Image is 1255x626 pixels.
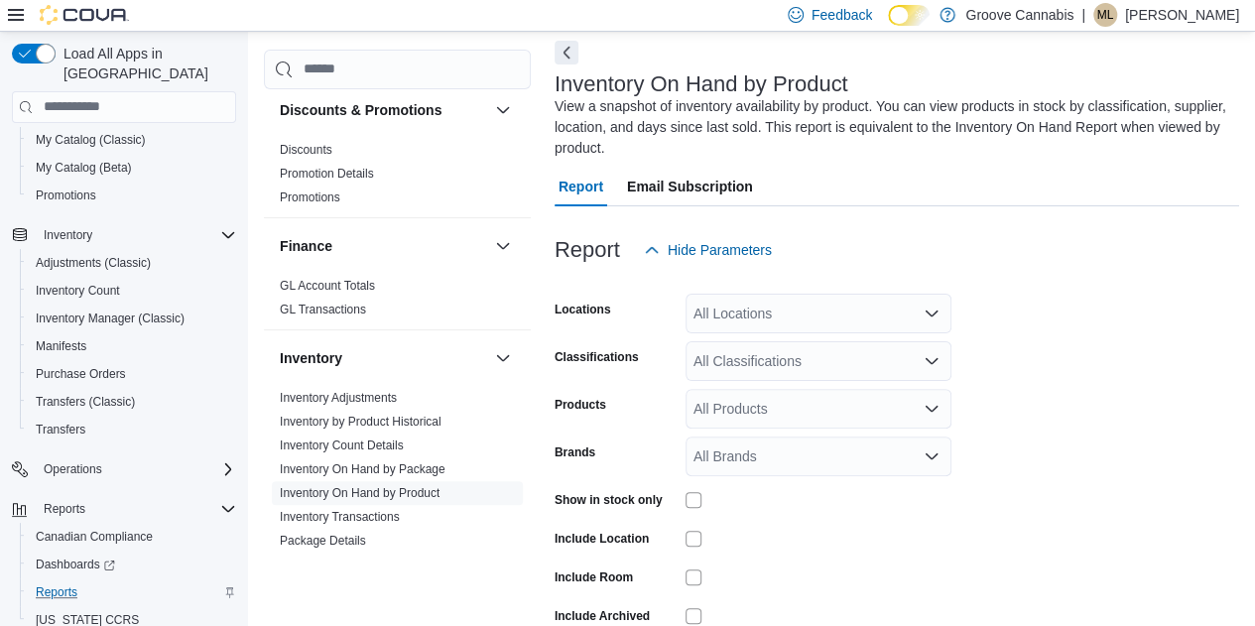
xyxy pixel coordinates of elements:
[627,167,753,206] span: Email Subscription
[280,166,374,182] span: Promotion Details
[20,551,244,578] a: Dashboards
[28,279,128,303] a: Inventory Count
[44,461,102,477] span: Operations
[36,497,93,521] button: Reports
[36,457,110,481] button: Operations
[28,307,236,330] span: Inventory Manager (Classic)
[280,167,374,181] a: Promotion Details
[280,533,366,549] span: Package Details
[280,279,375,293] a: GL Account Totals
[280,142,332,158] span: Discounts
[36,132,146,148] span: My Catalog (Classic)
[555,608,650,624] label: Include Archived
[668,240,772,260] span: Hide Parameters
[20,388,244,416] button: Transfers (Classic)
[280,189,340,205] span: Promotions
[20,277,244,305] button: Inventory Count
[28,251,159,275] a: Adjustments (Classic)
[36,255,151,271] span: Adjustments (Classic)
[264,274,531,329] div: Finance
[28,525,161,549] a: Canadian Compliance
[491,346,515,370] button: Inventory
[280,100,487,120] button: Discounts & Promotions
[36,394,135,410] span: Transfers (Classic)
[28,334,94,358] a: Manifests
[28,184,236,207] span: Promotions
[555,444,595,460] label: Brands
[4,455,244,483] button: Operations
[280,415,441,429] a: Inventory by Product Historical
[280,348,487,368] button: Inventory
[20,126,244,154] button: My Catalog (Classic)
[20,416,244,443] button: Transfers
[36,584,77,600] span: Reports
[280,236,487,256] button: Finance
[28,390,236,414] span: Transfers (Classic)
[36,457,236,481] span: Operations
[280,190,340,204] a: Promotions
[36,223,100,247] button: Inventory
[28,251,236,275] span: Adjustments (Classic)
[1097,3,1114,27] span: ML
[1093,3,1117,27] div: Michael Langburt
[28,279,236,303] span: Inventory Count
[636,230,780,270] button: Hide Parameters
[1125,3,1239,27] p: [PERSON_NAME]
[20,523,244,551] button: Canadian Compliance
[555,238,620,262] h3: Report
[28,307,192,330] a: Inventory Manager (Classic)
[280,510,400,524] a: Inventory Transactions
[36,311,185,326] span: Inventory Manager (Classic)
[924,306,940,321] button: Open list of options
[280,462,445,476] a: Inventory On Hand by Package
[28,184,104,207] a: Promotions
[20,332,244,360] button: Manifests
[280,348,342,368] h3: Inventory
[555,569,633,585] label: Include Room
[555,302,611,317] label: Locations
[20,249,244,277] button: Adjustments (Classic)
[280,302,366,317] span: GL Transactions
[28,156,140,180] a: My Catalog (Beta)
[280,485,439,501] span: Inventory On Hand by Product
[28,334,236,358] span: Manifests
[264,138,531,217] div: Discounts & Promotions
[20,182,244,209] button: Promotions
[40,5,129,25] img: Cova
[965,3,1073,27] p: Groove Cannabis
[1081,3,1085,27] p: |
[36,160,132,176] span: My Catalog (Beta)
[56,44,236,83] span: Load All Apps in [GEOGRAPHIC_DATA]
[280,414,441,430] span: Inventory by Product Historical
[44,501,85,517] span: Reports
[28,418,93,441] a: Transfers
[20,305,244,332] button: Inventory Manager (Classic)
[28,362,236,386] span: Purchase Orders
[4,221,244,249] button: Inventory
[280,438,404,452] a: Inventory Count Details
[20,154,244,182] button: My Catalog (Beta)
[20,360,244,388] button: Purchase Orders
[4,495,244,523] button: Reports
[280,143,332,157] a: Discounts
[36,529,153,545] span: Canadian Compliance
[28,128,236,152] span: My Catalog (Classic)
[280,534,366,548] a: Package Details
[555,96,1229,159] div: View a snapshot of inventory availability by product. You can view products in stock by classific...
[36,557,115,572] span: Dashboards
[280,390,397,406] span: Inventory Adjustments
[888,5,930,26] input: Dark Mode
[280,558,366,571] a: Package History
[280,100,441,120] h3: Discounts & Promotions
[28,553,123,576] a: Dashboards
[280,303,366,316] a: GL Transactions
[280,438,404,453] span: Inventory Count Details
[812,5,872,25] span: Feedback
[555,492,663,508] label: Show in stock only
[559,167,603,206] span: Report
[28,418,236,441] span: Transfers
[36,283,120,299] span: Inventory Count
[280,509,400,525] span: Inventory Transactions
[36,223,236,247] span: Inventory
[36,366,126,382] span: Purchase Orders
